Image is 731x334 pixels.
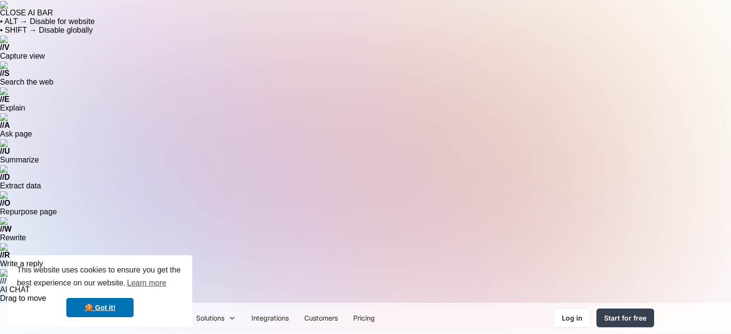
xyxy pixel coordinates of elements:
[244,307,297,329] a: Integrations
[562,313,582,323] div: Log in
[297,307,346,329] a: Customers
[188,307,244,329] div: Solutions
[346,307,383,329] a: Pricing
[66,298,134,317] a: dismiss cookie message
[554,308,591,328] a: Log in
[604,313,646,323] div: Start for free
[196,313,224,323] div: Solutions
[596,309,654,327] a: Start for free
